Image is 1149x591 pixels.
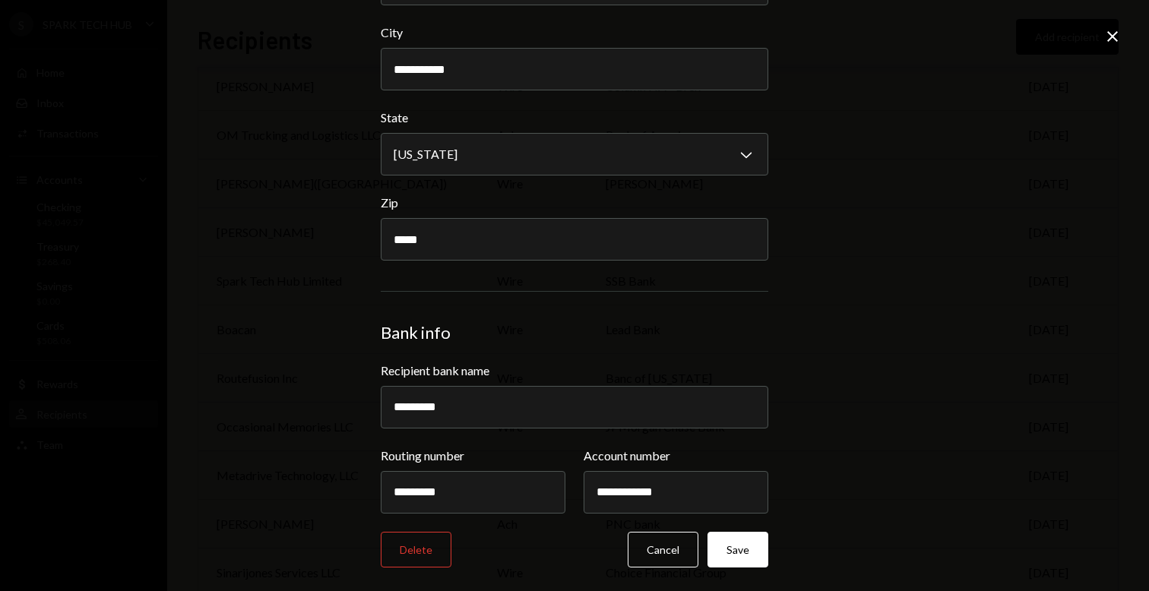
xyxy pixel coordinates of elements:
label: Account number [584,447,768,465]
label: Recipient bank name [381,362,768,380]
button: Cancel [628,532,698,567]
label: City [381,24,768,42]
button: Delete [381,532,451,567]
label: Routing number [381,447,565,465]
label: Zip [381,194,768,212]
label: State [381,109,768,127]
div: Bank info [381,322,768,343]
button: Save [707,532,768,567]
button: State [381,133,768,175]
